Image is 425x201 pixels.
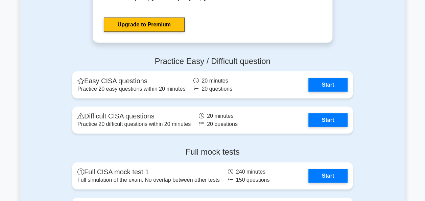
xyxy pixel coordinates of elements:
[72,147,353,157] h4: Full mock tests
[308,169,348,183] a: Start
[308,78,348,92] a: Start
[72,57,353,66] h4: Practice Easy / Difficult question
[104,18,185,32] a: Upgrade to Premium
[308,113,348,127] a: Start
